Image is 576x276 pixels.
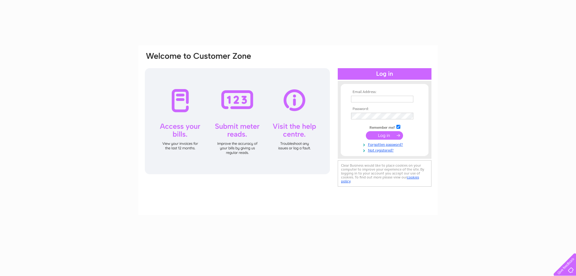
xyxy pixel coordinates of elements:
input: Submit [366,131,403,140]
a: Not registered? [351,147,420,153]
td: Remember me? [350,124,420,130]
a: Forgotten password? [351,141,420,147]
th: Email Address: [350,90,420,94]
a: cookies policy [341,175,419,183]
th: Password: [350,107,420,111]
div: Clear Business would like to place cookies on your computer to improve your experience of the sit... [338,160,431,187]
